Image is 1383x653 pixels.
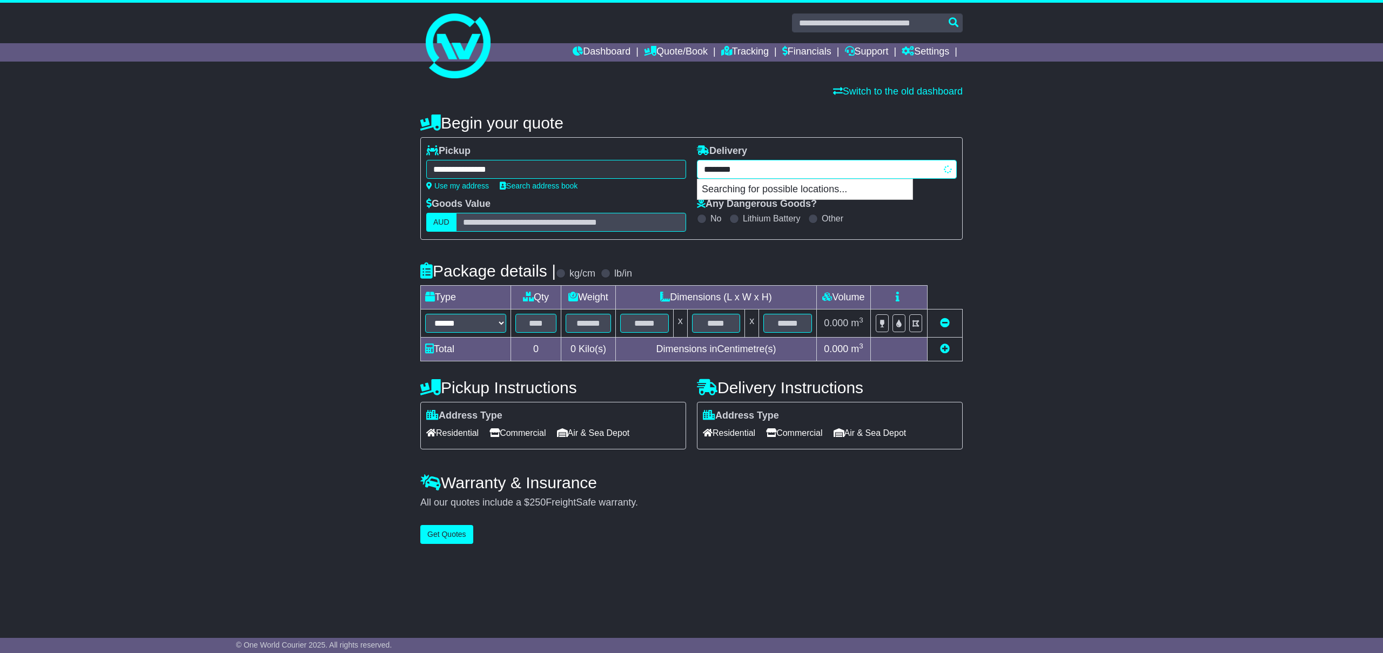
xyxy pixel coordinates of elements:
span: © One World Courier 2025. All rights reserved. [236,641,392,649]
h4: Begin your quote [420,114,963,132]
a: Switch to the old dashboard [833,86,963,97]
sup: 3 [859,342,863,350]
typeahead: Please provide city [697,160,957,179]
h4: Warranty & Insurance [420,474,963,492]
label: Other [822,213,843,224]
label: Delivery [697,145,747,157]
h4: Delivery Instructions [697,379,963,396]
label: kg/cm [569,268,595,280]
td: Total [421,338,511,361]
label: AUD [426,213,456,232]
td: Dimensions (L x W x H) [615,286,816,309]
td: 0 [511,338,561,361]
a: Financials [782,43,831,62]
label: Goods Value [426,198,491,210]
td: Weight [561,286,616,309]
td: Kilo(s) [561,338,616,361]
span: m [851,318,863,328]
h4: Pickup Instructions [420,379,686,396]
button: Get Quotes [420,525,473,544]
td: Qty [511,286,561,309]
td: x [673,309,687,338]
label: Address Type [426,410,502,422]
a: Add new item [940,344,950,354]
span: Commercial [489,425,546,441]
span: Air & Sea Depot [834,425,907,441]
a: Use my address [426,181,489,190]
span: 0.000 [824,344,848,354]
span: Commercial [766,425,822,441]
label: No [710,213,721,224]
span: 0.000 [824,318,848,328]
label: lb/in [614,268,632,280]
td: Volume [816,286,870,309]
label: Address Type [703,410,779,422]
a: Search address book [500,181,578,190]
span: Residential [703,425,755,441]
span: Residential [426,425,479,441]
h4: Package details | [420,262,556,280]
label: Lithium Battery [743,213,801,224]
span: m [851,344,863,354]
span: 250 [529,497,546,508]
sup: 3 [859,316,863,324]
a: Tracking [721,43,769,62]
a: Quote/Book [644,43,708,62]
a: Dashboard [573,43,630,62]
span: 0 [570,344,576,354]
div: All our quotes include a $ FreightSafe warranty. [420,497,963,509]
a: Support [845,43,889,62]
label: Any Dangerous Goods? [697,198,817,210]
a: Remove this item [940,318,950,328]
label: Pickup [426,145,471,157]
td: Type [421,286,511,309]
td: Dimensions in Centimetre(s) [615,338,816,361]
span: Air & Sea Depot [557,425,630,441]
p: Searching for possible locations... [697,179,912,200]
a: Settings [902,43,949,62]
td: x [745,309,759,338]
